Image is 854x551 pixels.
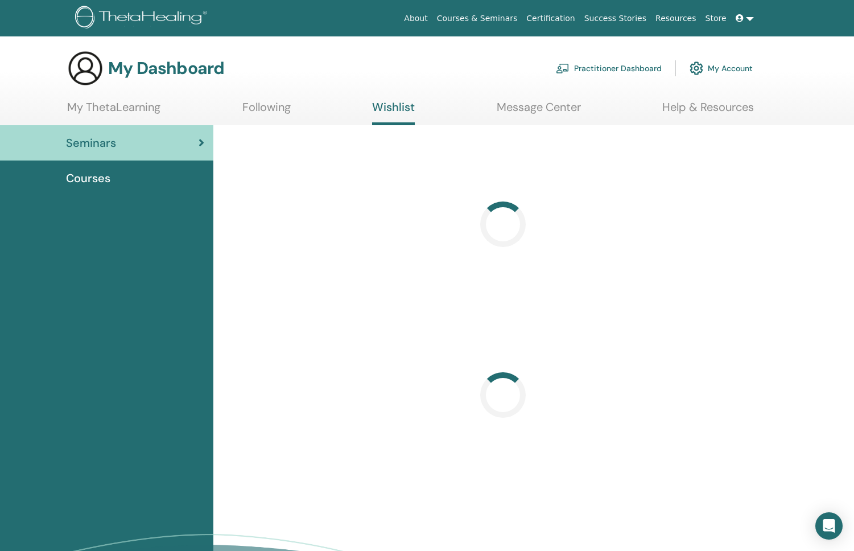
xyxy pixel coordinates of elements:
img: cog.svg [690,59,703,78]
a: Practitioner Dashboard [556,56,662,81]
a: My ThetaLearning [67,100,160,122]
a: Courses & Seminars [432,8,522,29]
a: My Account [690,56,753,81]
img: logo.png [75,6,211,31]
a: Wishlist [372,100,415,125]
a: Success Stories [580,8,651,29]
span: Seminars [66,134,116,151]
a: Help & Resources [662,100,754,122]
h3: My Dashboard [108,58,224,79]
a: About [399,8,432,29]
div: Open Intercom Messenger [815,512,843,540]
img: chalkboard-teacher.svg [556,63,570,73]
span: Courses [66,170,110,187]
a: Message Center [497,100,581,122]
a: Store [701,8,731,29]
img: generic-user-icon.jpg [67,50,104,87]
a: Certification [522,8,579,29]
a: Resources [651,8,701,29]
a: Following [242,100,291,122]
